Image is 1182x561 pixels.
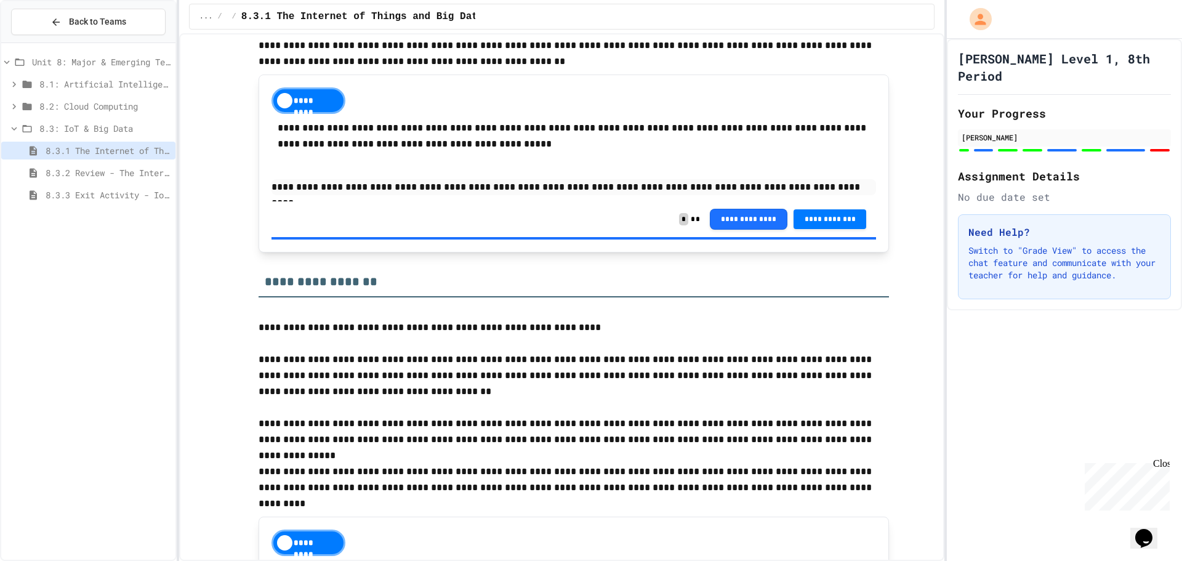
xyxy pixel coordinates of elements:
[958,50,1171,84] h1: [PERSON_NAME] Level 1, 8th Period
[39,100,171,113] span: 8.2: Cloud Computing
[32,55,171,68] span: Unit 8: Major & Emerging Technologies
[39,122,171,135] span: 8.3: IoT & Big Data
[46,166,171,179] span: 8.3.2 Review - The Internet of Things and Big Data
[11,9,166,35] button: Back to Teams
[217,12,222,22] span: /
[199,12,213,22] span: ...
[232,12,236,22] span: /
[69,15,126,28] span: Back to Teams
[1130,512,1170,549] iframe: chat widget
[1080,458,1170,511] iframe: chat widget
[39,78,171,91] span: 8.1: Artificial Intelligence Basics
[241,9,655,24] span: 8.3.1 The Internet of Things and Big Data: Our Connected Digital World
[958,105,1171,122] h2: Your Progress
[958,167,1171,185] h2: Assignment Details
[5,5,85,78] div: Chat with us now!Close
[968,225,1160,240] h3: Need Help?
[46,144,171,157] span: 8.3.1 The Internet of Things and Big Data: Our Connected Digital World
[958,190,1171,204] div: No due date set
[968,244,1160,281] p: Switch to "Grade View" to access the chat feature and communicate with your teacher for help and ...
[46,188,171,201] span: 8.3.3 Exit Activity - IoT Data Detective Challenge
[962,132,1167,143] div: [PERSON_NAME]
[957,5,995,33] div: My Account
